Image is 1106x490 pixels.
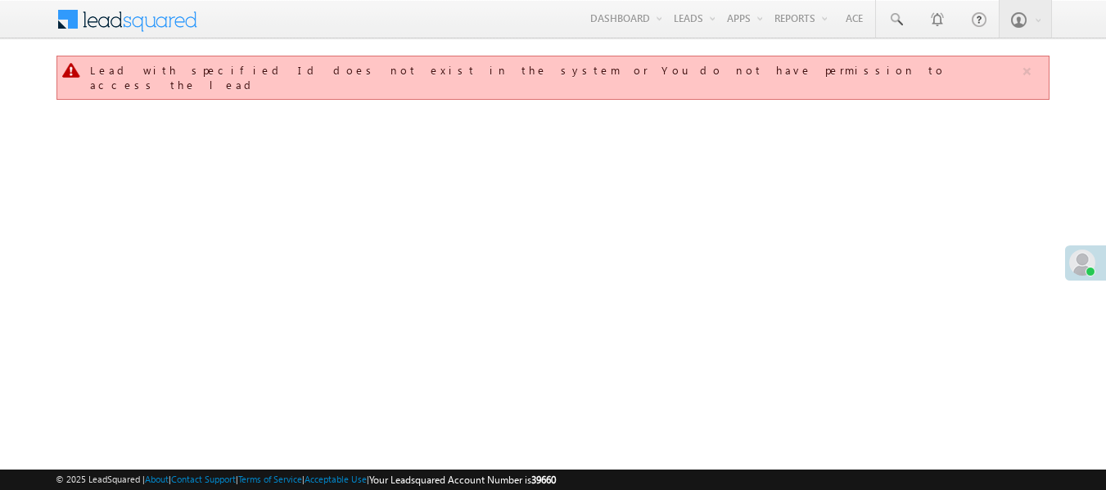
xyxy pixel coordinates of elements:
[305,474,367,484] a: Acceptable Use
[238,474,302,484] a: Terms of Service
[531,474,556,486] span: 39660
[145,474,169,484] a: About
[171,474,236,484] a: Contact Support
[90,63,1021,92] div: Lead with specified Id does not exist in the system or You do not have permission to access the lead
[56,472,556,488] span: © 2025 LeadSquared | | | | |
[369,474,556,486] span: Your Leadsquared Account Number is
